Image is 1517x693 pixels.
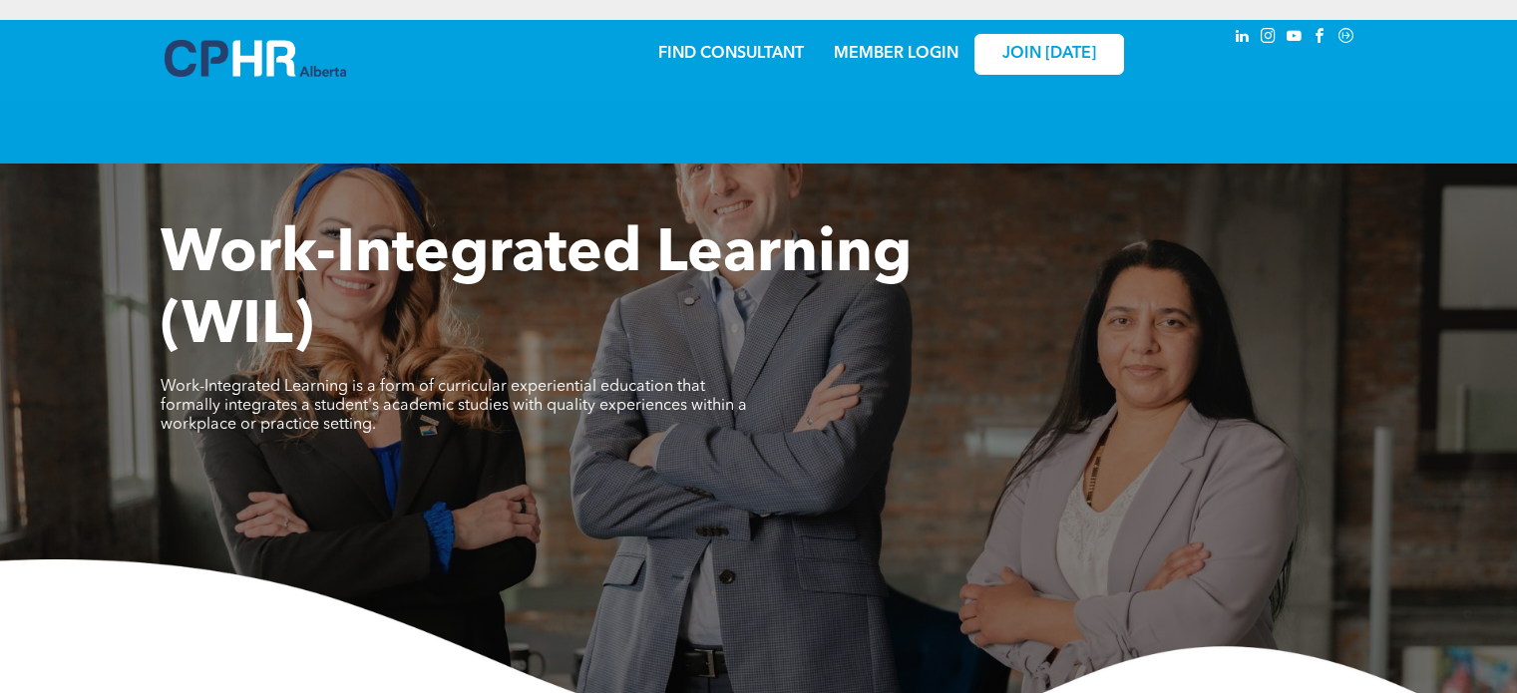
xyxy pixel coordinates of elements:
a: JOIN [DATE] [974,34,1124,75]
a: FIND CONSULTANT [658,46,804,62]
img: A blue and white logo for cp alberta [165,40,346,77]
a: linkedin [1232,25,1254,52]
a: instagram [1258,25,1280,52]
a: Social network [1335,25,1357,52]
span: Work-Integrated Learning is a form of curricular experiential education that formally integrates ... [161,379,747,433]
span: Work-Integrated Learning (WIL) [161,225,912,357]
span: JOIN [DATE] [1002,45,1096,64]
a: facebook [1310,25,1331,52]
a: youtube [1284,25,1306,52]
a: MEMBER LOGIN [834,46,958,62]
